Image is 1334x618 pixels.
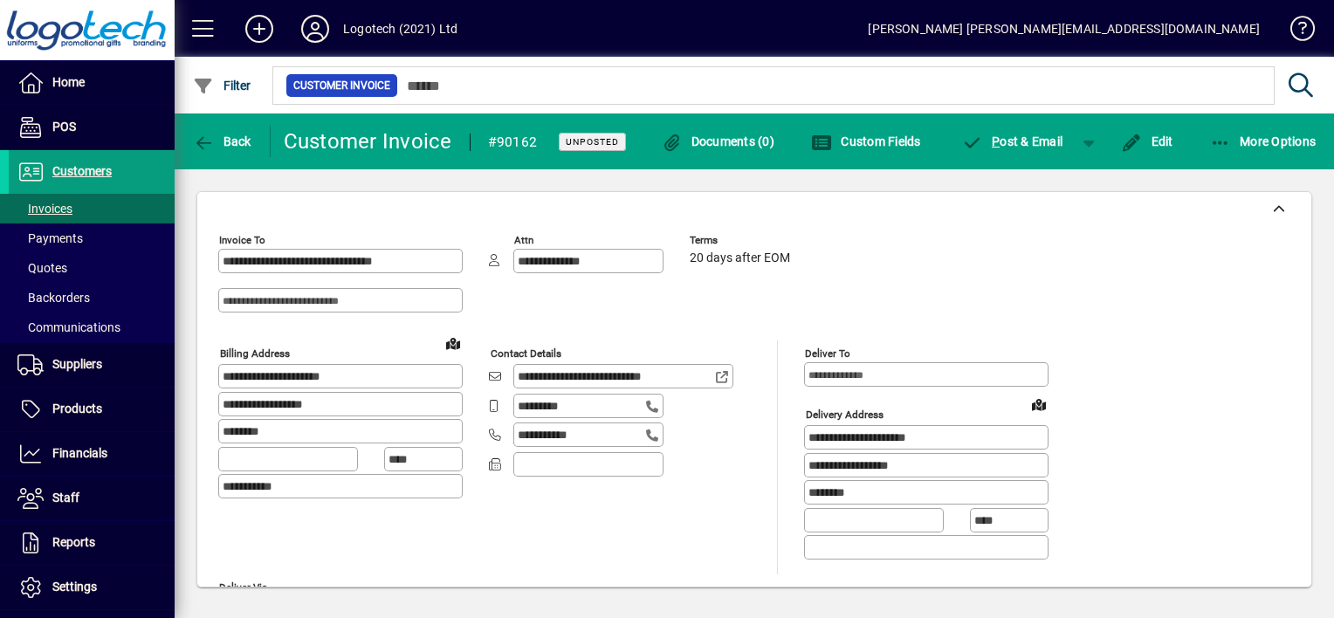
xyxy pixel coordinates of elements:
span: Edit [1121,134,1173,148]
button: Profile [287,13,343,45]
a: Quotes [9,253,175,283]
span: More Options [1210,134,1317,148]
span: Documents (0) [661,134,774,148]
span: Quotes [17,261,67,275]
a: Products [9,388,175,431]
a: Home [9,61,175,105]
button: More Options [1206,126,1321,157]
span: Invoices [17,202,72,216]
span: Staff [52,491,79,505]
span: Terms [690,235,794,246]
span: Filter [193,79,251,93]
div: Customer Invoice [284,127,452,155]
span: Reports [52,535,95,549]
span: Back [193,134,251,148]
span: Suppliers [52,357,102,371]
span: Backorders [17,291,90,305]
a: Staff [9,477,175,520]
span: Settings [52,580,97,594]
a: Settings [9,566,175,609]
a: Reports [9,521,175,565]
span: Communications [17,320,120,334]
button: Add [231,13,287,45]
span: Products [52,402,102,415]
a: Backorders [9,283,175,312]
a: Communications [9,312,175,342]
a: POS [9,106,175,149]
span: Customer Invoice [293,77,390,94]
a: Invoices [9,194,175,223]
button: Back [189,126,256,157]
button: Custom Fields [807,126,925,157]
a: Suppliers [9,343,175,387]
a: View on map [1025,390,1053,418]
span: POS [52,120,76,134]
button: Post & Email [953,126,1072,157]
app-page-header-button: Back [175,126,271,157]
a: Knowledge Base [1277,3,1312,60]
span: Customers [52,164,112,178]
span: Unposted [566,136,619,148]
div: #90162 [488,128,538,156]
span: 20 days after EOM [690,251,790,265]
span: Custom Fields [811,134,921,148]
mat-label: Invoice To [219,234,265,246]
span: Payments [17,231,83,245]
span: P [992,134,1000,148]
div: [PERSON_NAME] [PERSON_NAME][EMAIL_ADDRESS][DOMAIN_NAME] [868,15,1260,43]
mat-label: Attn [514,234,533,246]
button: Edit [1117,126,1178,157]
mat-label: Deliver via [219,580,267,593]
span: Home [52,75,85,89]
a: Financials [9,432,175,476]
span: Financials [52,446,107,460]
button: Filter [189,70,256,101]
a: View on map [439,329,467,357]
button: Documents (0) [657,126,779,157]
mat-label: Deliver To [805,347,850,360]
div: Logotech (2021) Ltd [343,15,457,43]
span: ost & Email [962,134,1063,148]
a: Payments [9,223,175,253]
